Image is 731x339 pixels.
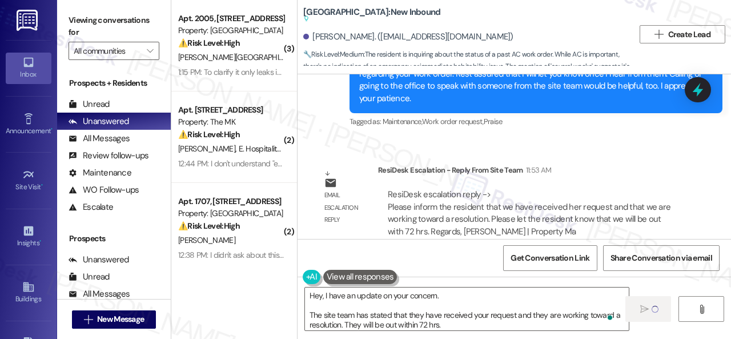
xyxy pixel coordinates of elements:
[69,167,131,179] div: Maintenance
[610,252,712,264] span: Share Conversation via email
[147,46,153,55] i: 
[350,113,722,130] div: Tagged as:
[69,254,129,266] div: Unanswered
[178,221,240,231] strong: ⚠️ Risk Level: High
[178,143,239,154] span: [PERSON_NAME]
[178,116,284,128] div: Property: The MK
[422,117,484,126] span: Work order request ,
[523,164,552,176] div: 11:53 AM
[305,288,629,330] textarea: To enrich screen reader interactions, please activate Accessibility in Grammarly extension settings
[303,31,513,43] div: [PERSON_NAME]. ([EMAIL_ADDRESS][DOMAIN_NAME])
[654,30,663,39] i: 
[17,10,40,31] img: ResiDesk Logo
[640,305,649,314] i: 
[69,11,159,42] label: Viewing conversations for
[239,143,292,154] span: E. Hospitality Llc
[640,25,725,43] button: Create Lead
[69,201,113,213] div: Escalate
[697,305,706,314] i: 
[378,164,688,180] div: ResiDesk Escalation - Reply From Site Team
[69,184,139,196] div: WO Follow-ups
[74,42,141,60] input: All communities
[69,98,110,110] div: Unread
[178,52,308,62] span: [PERSON_NAME][GEOGRAPHIC_DATA]
[178,38,240,48] strong: ⚠️ Risk Level: High
[178,13,284,25] div: Apt. 2005, [STREET_ADDRESS]
[57,77,171,89] div: Prospects + Residents
[303,49,634,85] span: : The resident is inquiring about the status of a past AC work order. While AC is important, ther...
[57,233,171,245] div: Prospects
[69,288,130,300] div: All Messages
[69,271,110,283] div: Unread
[668,29,710,41] span: Create Lead
[178,104,284,116] div: Apt. [STREET_ADDRESS]
[503,245,597,271] button: Get Conversation Link
[84,315,93,324] i: 
[178,158,435,169] div: 12:44 PM: I don't understand "escalation" What work order are you referring to?
[178,25,284,37] div: Property: [GEOGRAPHIC_DATA]
[359,55,704,105] div: Hi [PERSON_NAME]! I'm happy to check on that for you. I've made a follow-up with the site team re...
[6,221,51,252] a: Insights •
[178,129,240,139] strong: ⚠️ Risk Level: High
[6,165,51,196] a: Site Visit •
[6,277,51,308] a: Buildings
[39,237,41,245] span: •
[178,208,284,220] div: Property: [GEOGRAPHIC_DATA]
[41,181,43,189] span: •
[178,235,235,245] span: [PERSON_NAME]
[484,117,503,126] span: Praise
[6,53,51,83] a: Inbox
[178,196,284,208] div: Apt. 1707, [STREET_ADDRESS]
[97,313,144,325] span: New Message
[388,189,670,237] div: ResiDesk escalation reply -> Please inform the resident that we have received her request and tha...
[303,6,440,25] b: [GEOGRAPHIC_DATA]: New Inbound
[324,189,369,226] div: Email escalation reply
[383,117,422,126] span: Maintenance ,
[303,50,364,59] strong: 🔧 Risk Level: Medium
[51,125,53,133] span: •
[72,310,156,329] button: New Message
[603,245,720,271] button: Share Conversation via email
[69,133,130,145] div: All Messages
[69,150,148,162] div: Review follow-ups
[69,115,129,127] div: Unanswered
[511,252,589,264] span: Get Conversation Link
[178,250,327,260] div: 12:38 PM: I didn't ask about this problem early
